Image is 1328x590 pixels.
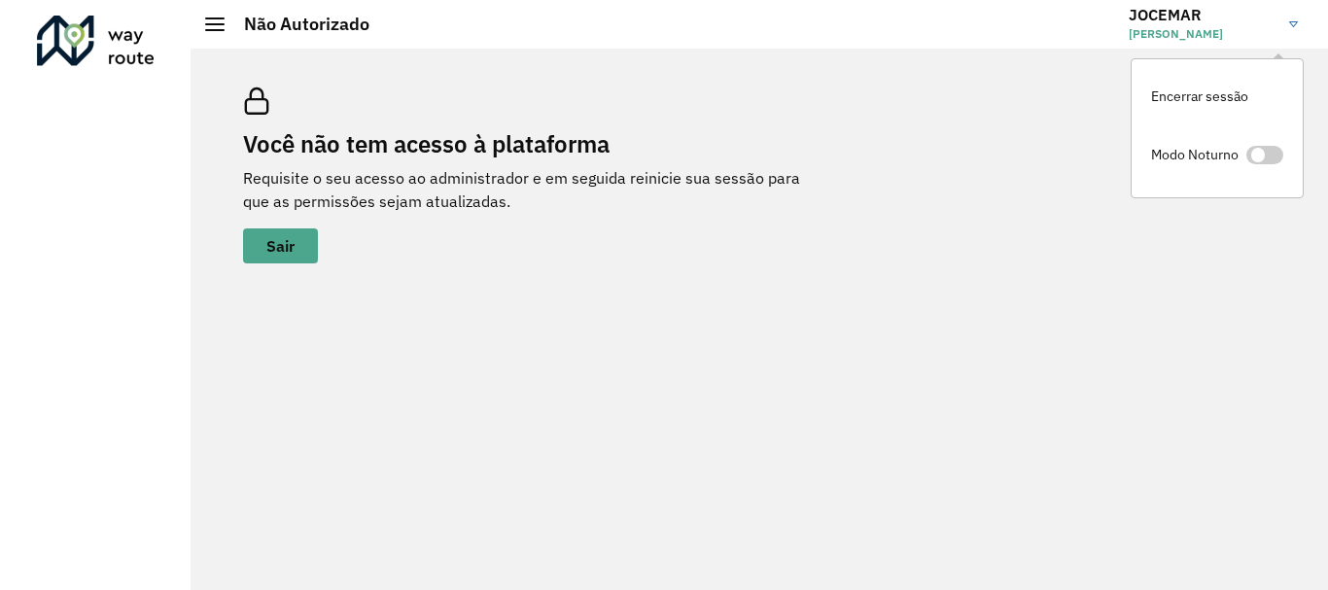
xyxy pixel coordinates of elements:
h2: Você não tem acesso à plataforma [243,130,826,158]
a: Encerrar sessão [1132,67,1303,126]
button: button [243,228,318,263]
p: Requisite o seu acesso ao administrador e em seguida reinicie sua sessão para que as permissões s... [243,166,826,213]
h2: Não Autorizado [225,14,369,35]
h3: JOCEMAR [1129,6,1275,24]
span: Sair [266,238,295,254]
span: Modo Noturno [1151,145,1239,165]
span: [PERSON_NAME] [1129,25,1275,43]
